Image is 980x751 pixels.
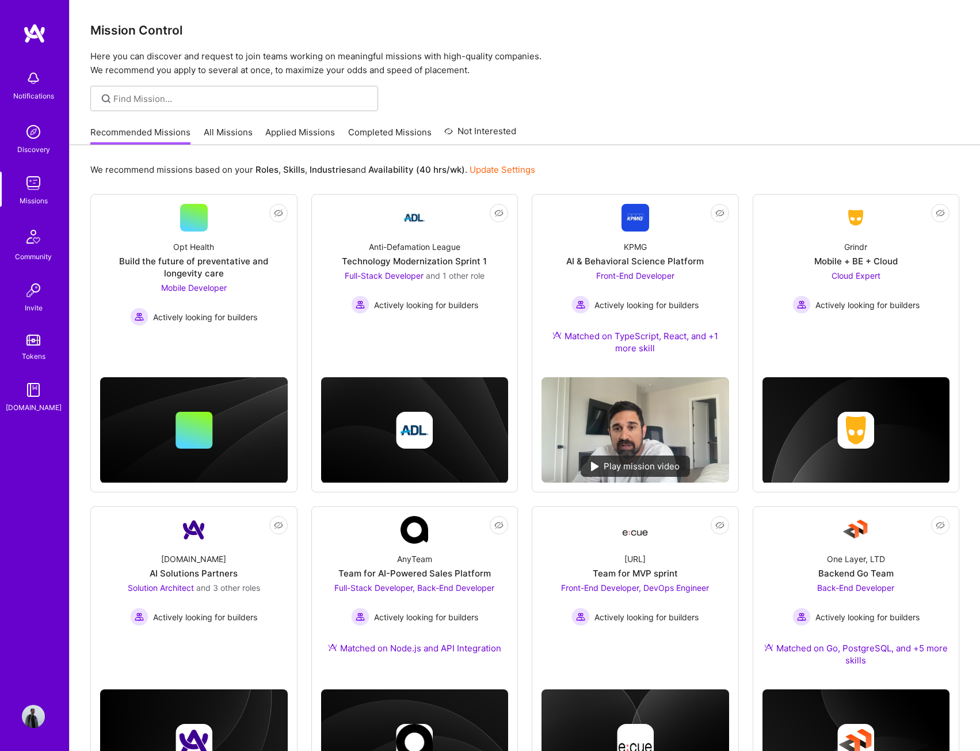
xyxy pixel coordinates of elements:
[161,553,226,565] div: [DOMAIN_NAME]
[23,23,46,44] img: logo
[90,164,535,176] p: We recommend missions based on your , , and .
[374,611,478,623] span: Actively looking for builders
[15,251,52,263] div: Community
[621,204,649,232] img: Company Logo
[368,164,465,175] b: Availability (40 hrs/wk)
[180,516,208,544] img: Company Logo
[274,521,283,530] i: icon EyeClosed
[762,516,950,680] a: Company LogoOne Layer, LTDBackend Go TeamBack-End Developer Actively looking for buildersActively...
[571,295,590,314] img: Actively looking for builders
[815,611,920,623] span: Actively looking for builders
[396,412,433,449] img: Company logo
[621,519,649,540] img: Company Logo
[844,241,867,253] div: Grindr
[20,195,48,207] div: Missions
[842,516,870,544] img: Company Logo
[814,255,898,267] div: Mobile + BE + Cloud
[596,271,674,280] span: Front-End Developer
[204,126,253,145] a: All Missions
[624,553,646,565] div: [URL]
[22,67,45,90] img: bell
[100,516,288,651] a: Company Logo[DOMAIN_NAME]AI Solutions PartnersSolution Architect and 3 other rolesActively lookin...
[374,299,478,311] span: Actively looking for builders
[22,172,45,195] img: teamwork
[334,583,494,593] span: Full-Stack Developer, Back-End Developer
[22,378,45,401] img: guide book
[792,608,811,626] img: Actively looking for builders
[715,521,724,530] i: icon EyeClosed
[832,271,880,280] span: Cloud Expert
[130,308,148,326] img: Actively looking for builders
[817,583,894,593] span: Back-End Developer
[762,377,950,484] img: cover
[542,330,729,354] div: Matched on TypeScript, React, and +1 more skill
[130,608,148,626] img: Actively looking for builders
[25,302,43,314] div: Invite
[351,608,369,626] img: Actively looking for builders
[348,126,432,145] a: Completed Missions
[161,283,227,293] span: Mobile Developer
[624,241,647,253] div: KPMG
[594,611,699,623] span: Actively looking for builders
[566,255,704,267] div: AI & Behavioral Science Platform
[265,126,335,145] a: Applied Missions
[26,335,40,346] img: tokens
[542,204,729,368] a: Company LogoKPMGAI & Behavioral Science PlatformFront-End Developer Actively looking for builders...
[153,611,257,623] span: Actively looking for builders
[6,401,62,414] div: [DOMAIN_NAME]
[274,208,283,218] i: icon EyeClosed
[150,567,238,579] div: AI Solutions Partners
[310,164,351,175] b: Industries
[818,567,894,579] div: Backend Go Team
[328,642,501,654] div: Matched on Node.js and API Integration
[345,271,424,280] span: Full-Stack Developer
[571,608,590,626] img: Actively looking for builders
[936,208,945,218] i: icon EyeClosed
[762,204,950,339] a: Company LogoGrindrMobile + BE + CloudCloud Expert Actively looking for buildersActively looking f...
[22,279,45,302] img: Invite
[494,521,504,530] i: icon EyeClosed
[815,299,920,311] span: Actively looking for builders
[426,271,485,280] span: and 1 other role
[561,583,709,593] span: Front-End Developer, DevOps Engineer
[22,350,45,362] div: Tokens
[842,207,870,228] img: Company Logo
[552,331,562,340] img: Ateam Purple Icon
[256,164,279,175] b: Roles
[401,204,428,232] img: Company Logo
[351,295,369,314] img: Actively looking for builders
[593,567,678,579] div: Team for MVP sprint
[837,412,874,449] img: Company logo
[470,164,535,175] a: Update Settings
[762,642,950,666] div: Matched on Go, PostgreSQL, and +5 more skills
[283,164,305,175] b: Skills
[342,255,487,267] div: Technology Modernization Sprint 1
[827,553,885,565] div: One Layer, LTD
[542,516,729,651] a: Company Logo[URL]Team for MVP sprintFront-End Developer, DevOps Engineer Actively looking for bui...
[792,295,811,314] img: Actively looking for builders
[338,567,491,579] div: Team for AI-Powered Sales Platform
[328,643,337,652] img: Ateam Purple Icon
[100,204,288,339] a: Opt HealthBuild the future of preventative and longevity careMobile Developer Actively looking fo...
[581,456,690,477] div: Play mission video
[100,255,288,279] div: Build the future of preventative and longevity care
[196,583,260,593] span: and 3 other roles
[153,311,257,323] span: Actively looking for builders
[594,299,699,311] span: Actively looking for builders
[444,124,516,145] a: Not Interested
[764,643,773,652] img: Ateam Purple Icon
[22,120,45,143] img: discovery
[13,90,54,102] div: Notifications
[90,23,959,37] h3: Mission Control
[401,516,428,544] img: Company Logo
[22,705,45,728] img: User Avatar
[100,92,113,105] i: icon SearchGrey
[20,223,47,251] img: Community
[542,377,729,483] img: No Mission
[494,208,504,218] i: icon EyeClosed
[321,204,509,339] a: Company LogoAnti-Defamation LeagueTechnology Modernization Sprint 1Full-Stack Developer and 1 oth...
[173,241,214,253] div: Opt Health
[17,143,50,155] div: Discovery
[936,521,945,530] i: icon EyeClosed
[591,462,599,471] img: play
